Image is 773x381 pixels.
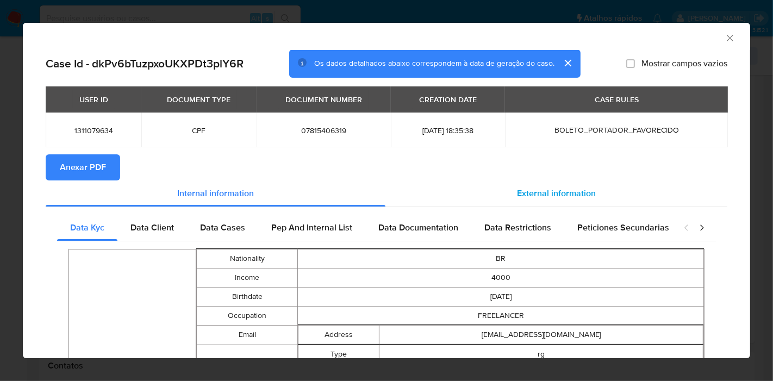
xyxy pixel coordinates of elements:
div: closure-recommendation-modal [23,23,750,358]
span: Mostrar campos vazios [641,58,727,69]
span: Anexar PDF [60,155,106,179]
button: cerrar [554,50,581,76]
div: CREATION DATE [413,90,483,109]
input: Mostrar campos vazios [626,59,635,68]
button: Anexar PDF [46,154,120,180]
div: DOCUMENT TYPE [160,90,237,109]
td: rg [379,345,703,364]
span: Internal information [177,187,254,199]
span: Data Cases [200,221,245,234]
td: [EMAIL_ADDRESS][DOMAIN_NAME] [379,325,703,344]
div: DOCUMENT NUMBER [279,90,369,109]
span: External information [517,187,596,199]
span: CPF [154,126,244,135]
td: Birthdate [196,287,298,306]
span: Os dados detalhados abaixo correspondem à data de geração do caso. [314,58,554,69]
div: Detailed internal info [57,215,672,241]
td: Income [196,268,298,287]
td: Email [196,325,298,345]
span: 1311079634 [59,126,128,135]
td: Nationality [196,249,298,268]
span: BOLETO_PORTADOR_FAVORECIDO [554,124,679,135]
div: CASE RULES [588,90,645,109]
span: Data Documentation [378,221,458,234]
td: Address [298,325,379,344]
span: Peticiones Secundarias [577,221,669,234]
div: Detailed info [46,180,727,207]
span: Data Restrictions [484,221,551,234]
h2: Case Id - dkPv6bTuzpxoUKXPDt3plY6R [46,57,244,71]
span: [DATE] 18:35:38 [404,126,492,135]
td: Occupation [196,306,298,325]
span: Data Kyc [70,221,104,234]
span: Pep And Internal List [271,221,352,234]
td: BR [298,249,704,268]
td: FREELANCER [298,306,704,325]
span: 07815406319 [270,126,378,135]
span: Data Client [130,221,174,234]
div: USER ID [73,90,115,109]
button: Fechar a janela [725,33,734,42]
td: Type [298,345,379,364]
td: 4000 [298,268,704,287]
td: [DATE] [298,287,704,306]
